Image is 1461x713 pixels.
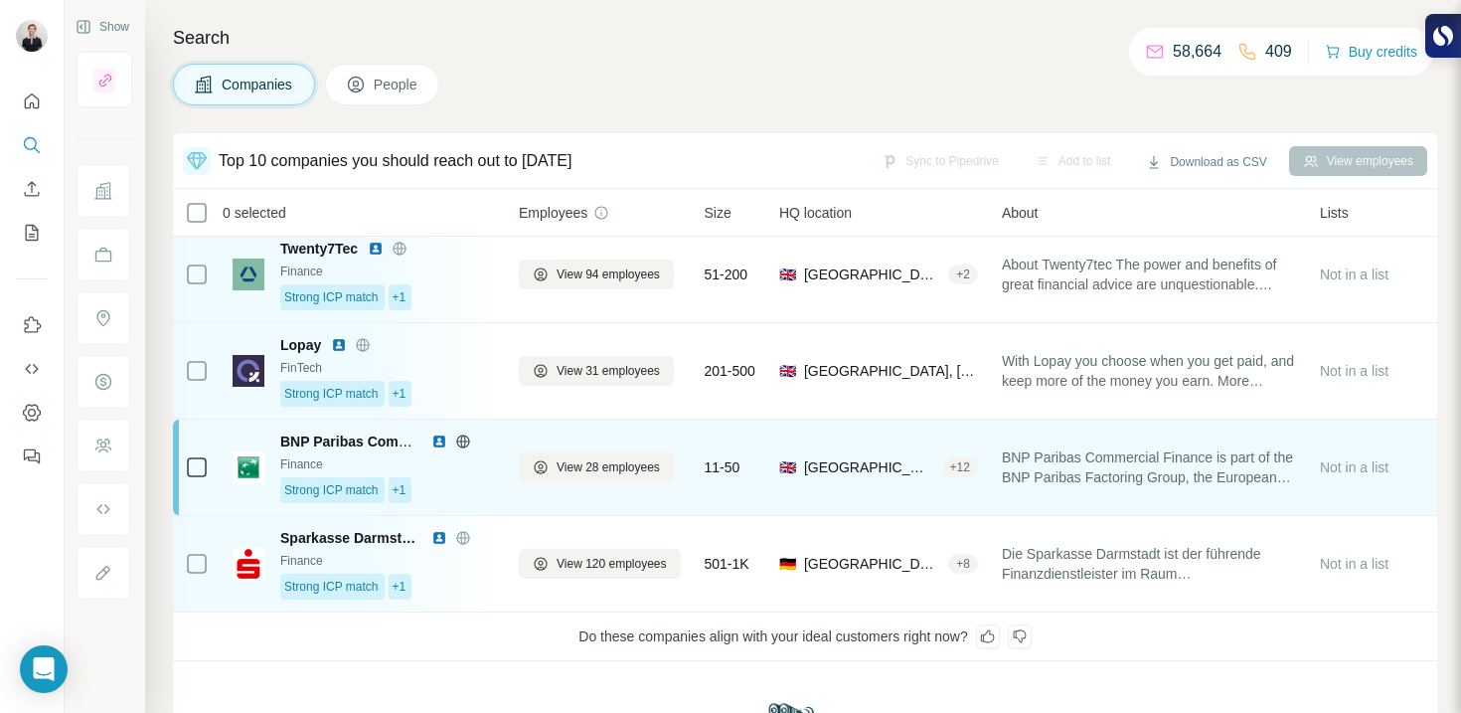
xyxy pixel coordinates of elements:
[393,288,406,306] span: +1
[779,457,796,477] span: 🇬🇧
[705,203,731,223] span: Size
[804,554,940,574] span: [GEOGRAPHIC_DATA], [GEOGRAPHIC_DATA]
[1320,203,1349,223] span: Lists
[368,241,384,257] img: LinkedIn logo
[557,458,660,476] span: View 28 employees
[280,335,321,355] span: Lopay
[280,455,495,473] div: Finance
[20,645,68,693] div: Open Intercom Messenger
[705,554,749,574] span: 501-1K
[1002,203,1039,223] span: About
[16,395,48,431] button: Dashboard
[16,215,48,251] button: My lists
[1325,38,1417,66] button: Buy credits
[804,457,934,477] span: [GEOGRAPHIC_DATA], [GEOGRAPHIC_DATA], [GEOGRAPHIC_DATA]
[1132,147,1280,177] button: Download as CSV
[233,259,264,290] img: Logo of Twenty7Tec
[1320,459,1388,475] span: Not in a list
[804,361,978,381] span: [GEOGRAPHIC_DATA], [GEOGRAPHIC_DATA]
[280,434,656,449] span: BNP Paribas Commercial Finance [GEOGRAPHIC_DATA]
[519,203,587,223] span: Employees
[233,355,264,387] img: Logo of Lopay
[331,337,347,353] img: LinkedIn logo
[1002,447,1296,487] span: BNP Paribas Commercial Finance is part of the BNP Paribas Factoring Group, the European market le...
[280,528,421,548] span: Sparkasse Darmstadt
[705,457,740,477] span: 11-50
[557,362,660,380] span: View 31 employees
[779,203,852,223] span: HQ location
[233,548,264,580] img: Logo of Sparkasse Darmstadt
[16,307,48,343] button: Use Surfe on LinkedIn
[1320,267,1388,282] span: Not in a list
[233,451,264,483] img: Logo of BNP Paribas Commercial Finance UK
[219,149,571,173] div: Top 10 companies you should reach out to [DATE]
[705,361,755,381] span: 201-500
[948,266,978,283] div: + 2
[1265,40,1292,64] p: 409
[62,12,143,42] button: Show
[1173,40,1221,64] p: 58,664
[284,578,379,596] span: Strong ICP match
[173,24,1437,52] h4: Search
[393,578,406,596] span: +1
[16,84,48,119] button: Quick start
[16,171,48,207] button: Enrich CSV
[779,361,796,381] span: 🇬🇧
[1320,556,1388,572] span: Not in a list
[280,239,358,259] span: Twenty7Tec
[284,288,379,306] span: Strong ICP match
[16,127,48,163] button: Search
[393,481,406,499] span: +1
[1002,351,1296,391] span: With Lopay you choose when you get paid, and keep more of the money you earn. More control: See e...
[519,452,674,482] button: View 28 employees
[942,458,978,476] div: + 12
[948,555,978,573] div: + 8
[1320,363,1388,379] span: Not in a list
[173,613,1437,661] div: Do these companies align with your ideal customers right now?
[557,555,667,573] span: View 120 employees
[280,359,495,377] div: FinTech
[16,351,48,387] button: Use Surfe API
[284,481,379,499] span: Strong ICP match
[431,530,447,546] img: LinkedIn logo
[1002,255,1296,294] span: About Twenty7tec The power and benefits of great financial advice are unquestionable. Twenty7tec,...
[223,203,286,223] span: 0 selected
[393,385,406,403] span: +1
[705,265,748,284] span: 51-200
[280,552,495,570] div: Finance
[804,265,940,284] span: [GEOGRAPHIC_DATA], [GEOGRAPHIC_DATA], [GEOGRAPHIC_DATA], [GEOGRAPHIC_DATA] and [GEOGRAPHIC_DATA],...
[16,20,48,52] img: Avatar
[519,260,674,289] button: View 94 employees
[779,265,796,284] span: 🇬🇧
[222,75,294,94] span: Companies
[557,266,660,283] span: View 94 employees
[284,385,379,403] span: Strong ICP match
[431,434,447,449] img: LinkedIn logo
[519,356,674,386] button: View 31 employees
[1002,544,1296,584] span: Die Sparkasse Darmstadt ist der führende Finanzdienstleister im Raum [GEOGRAPHIC_DATA].
[280,263,495,280] div: Finance
[16,439,48,474] button: Feedback
[374,75,419,94] span: People
[519,549,681,579] button: View 120 employees
[779,554,796,574] span: 🇩🇪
